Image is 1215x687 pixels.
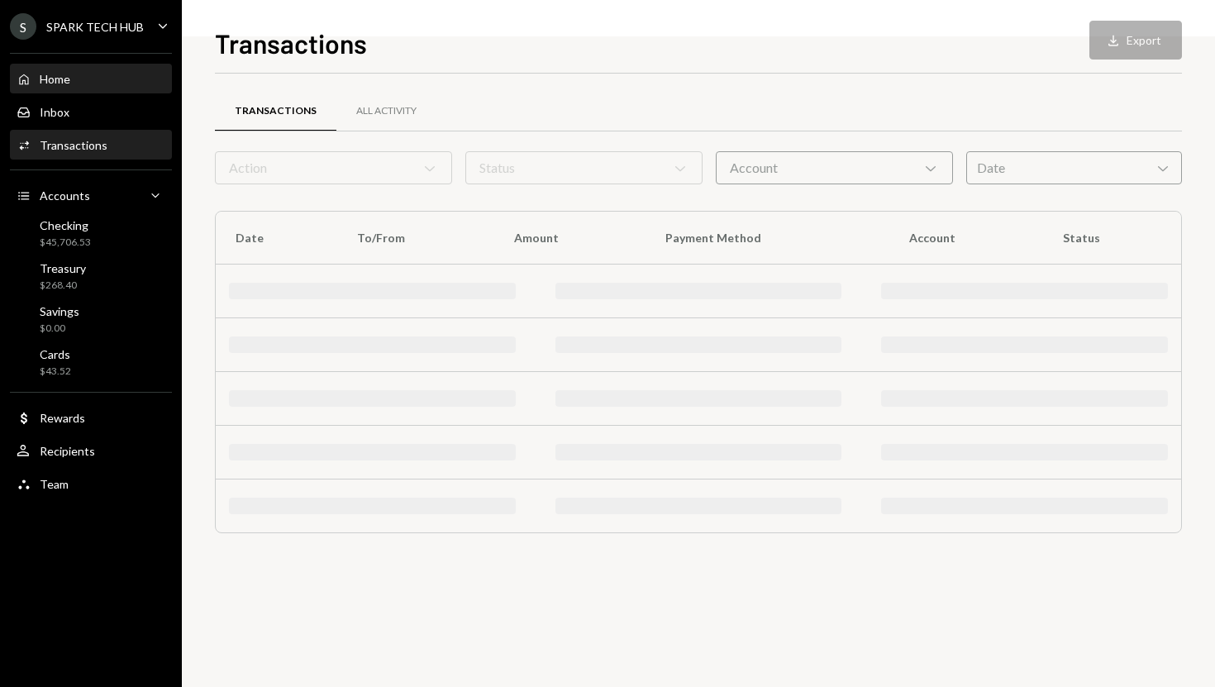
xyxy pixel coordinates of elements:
div: Date [966,151,1182,184]
a: Cards$43.52 [10,342,172,382]
a: Inbox [10,97,172,126]
div: $0.00 [40,322,79,336]
div: Savings [40,304,79,318]
a: Home [10,64,172,93]
div: SPARK TECH HUB [46,20,144,34]
div: Rewards [40,411,85,425]
div: All Activity [356,104,417,118]
div: Transactions [40,138,107,152]
div: Team [40,477,69,491]
a: Savings$0.00 [10,299,172,339]
a: Checking$45,706.53 [10,213,172,253]
a: Accounts [10,180,172,210]
th: Date [216,212,337,265]
a: Treasury$268.40 [10,256,172,296]
div: $43.52 [40,365,71,379]
div: Account [716,151,953,184]
div: $268.40 [40,279,86,293]
div: Home [40,72,70,86]
th: Payment Method [646,212,889,265]
th: Amount [494,212,646,265]
a: Team [10,469,172,499]
div: Inbox [40,105,69,119]
a: Rewards [10,403,172,432]
div: S [10,13,36,40]
div: Treasury [40,261,86,275]
th: To/From [337,212,494,265]
a: All Activity [336,90,436,132]
h1: Transactions [215,26,367,60]
th: Status [1043,212,1181,265]
div: Transactions [235,104,317,118]
th: Account [889,212,1044,265]
div: Recipients [40,444,95,458]
div: $45,706.53 [40,236,91,250]
a: Transactions [10,130,172,160]
div: Checking [40,218,91,232]
a: Transactions [215,90,336,132]
a: Recipients [10,436,172,465]
div: Accounts [40,188,90,203]
div: Cards [40,347,71,361]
